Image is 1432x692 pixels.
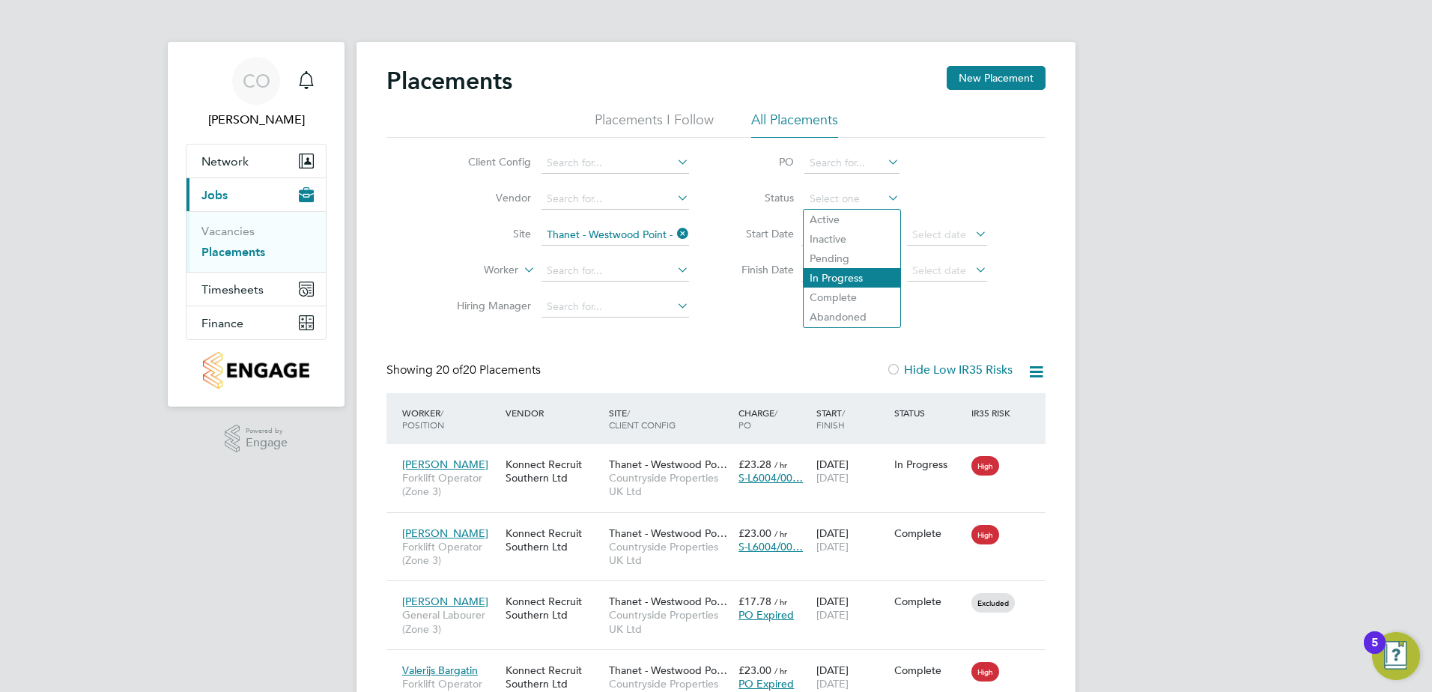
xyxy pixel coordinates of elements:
span: Network [201,154,249,169]
div: Konnect Recruit Southern Ltd [502,519,605,561]
input: Search for... [541,297,689,318]
a: Vacancies [201,224,255,238]
span: [DATE] [816,540,849,553]
span: [DATE] [816,608,849,622]
div: Charge [735,399,813,438]
span: Countryside Properties UK Ltd [609,471,731,498]
span: Countryside Properties UK Ltd [609,608,731,635]
span: / hr [774,596,787,607]
span: Select date [912,264,966,277]
a: [PERSON_NAME]General Labourer (Zone 3)Konnect Recruit Southern LtdThanet - Westwood Po…Countrysid... [398,586,1046,599]
span: Cheryl O'Toole [186,111,327,129]
a: Powered byEngage [225,425,288,453]
input: Search for... [804,153,899,174]
label: Worker [432,263,518,278]
span: High [971,456,999,476]
span: Forklift Operator (Zone 3) [402,540,498,567]
label: Vendor [445,191,531,204]
span: Thanet - Westwood Po… [609,526,727,540]
span: / Client Config [609,407,676,431]
span: Countryside Properties UK Ltd [609,540,731,567]
div: Status [891,399,968,426]
span: Thanet - Westwood Po… [609,458,727,471]
input: Select one [804,189,899,210]
div: Site [605,399,735,438]
span: Engage [246,437,288,449]
li: Inactive [804,229,900,249]
label: Client Config [445,155,531,169]
input: Search for... [541,153,689,174]
div: Complete [894,526,965,540]
span: PO Expired [738,608,794,622]
a: CO[PERSON_NAME] [186,57,327,129]
div: Showing [386,362,544,378]
label: PO [726,155,794,169]
img: countryside-properties-logo-retina.png [203,352,309,389]
div: Start [813,399,891,438]
li: Abandoned [804,307,900,327]
div: In Progress [894,458,965,471]
span: High [971,525,999,544]
span: Forklift Operator (Zone 3) [402,471,498,498]
span: / hr [774,665,787,676]
span: Thanet - Westwood Po… [609,595,727,608]
button: Open Resource Center, 5 new notifications [1372,632,1420,680]
input: Search for... [541,189,689,210]
span: [DATE] [816,471,849,485]
div: Complete [894,664,965,677]
button: Jobs [186,178,326,211]
label: Hide Low IR35 Risks [886,362,1013,377]
label: Status [726,191,794,204]
span: Jobs [201,188,228,202]
label: Site [445,227,531,240]
nav: Main navigation [168,42,345,407]
li: Active [804,210,900,229]
input: Search for... [541,261,689,282]
div: Vendor [502,399,605,426]
span: Thanet - Westwood Po… [609,664,727,677]
div: Konnect Recruit Southern Ltd [502,450,605,492]
div: Worker [398,399,502,438]
div: [DATE] [813,519,891,561]
span: Finance [201,316,243,330]
h2: Placements [386,66,512,96]
span: General Labourer (Zone 3) [402,608,498,635]
span: £23.00 [738,664,771,677]
a: Go to home page [186,352,327,389]
span: 20 of [436,362,463,377]
span: S-L6004/00… [738,540,803,553]
div: [DATE] [813,450,891,492]
span: / hr [774,528,787,539]
div: Jobs [186,211,326,272]
span: S-L6004/00… [738,471,803,485]
div: Konnect Recruit Southern Ltd [502,587,605,629]
span: [DATE] [816,677,849,691]
li: Placements I Follow [595,111,714,138]
li: Pending [804,249,900,268]
span: [PERSON_NAME] [402,595,488,608]
button: New Placement [947,66,1046,90]
button: Network [186,145,326,177]
input: Search for... [541,225,689,246]
span: £23.00 [738,526,771,540]
span: High [971,662,999,682]
button: Finance [186,306,326,339]
li: In Progress [804,268,900,288]
label: Start Date [726,227,794,240]
span: £17.78 [738,595,771,608]
label: Hiring Manager [445,299,531,312]
div: [DATE] [813,587,891,629]
li: Complete [804,288,900,307]
span: / Position [402,407,444,431]
span: Select date [912,228,966,241]
div: 5 [1371,643,1378,662]
span: Timesheets [201,282,264,297]
label: Finish Date [726,263,794,276]
span: Excluded [971,593,1015,613]
span: Powered by [246,425,288,437]
button: Timesheets [186,273,326,306]
span: PO Expired [738,677,794,691]
div: Complete [894,595,965,608]
div: IR35 Risk [968,399,1019,426]
span: / Finish [816,407,845,431]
